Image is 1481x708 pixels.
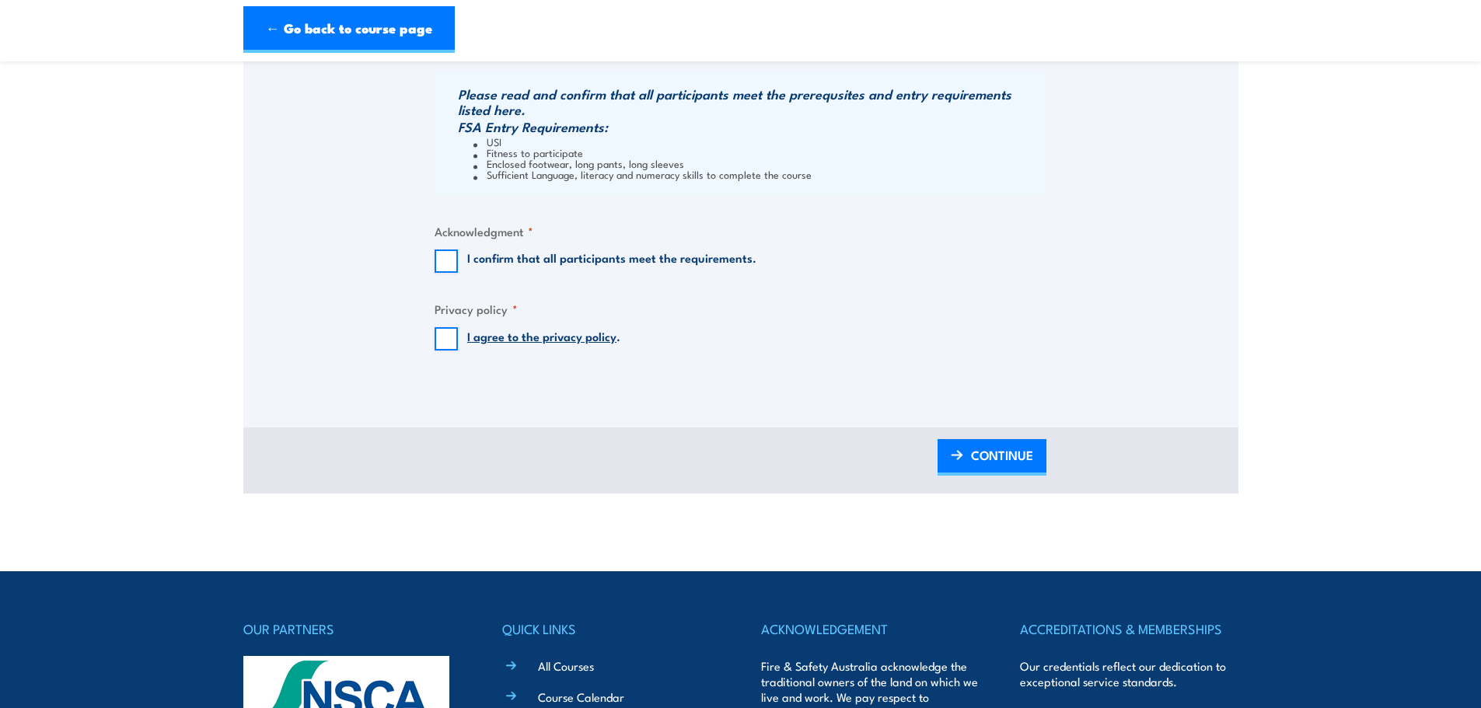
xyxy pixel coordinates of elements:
li: USI [473,136,1043,147]
legend: Acknowledgment [435,222,533,240]
a: ← Go back to course page [243,6,455,53]
li: Fitness to participate [473,147,1043,158]
h4: QUICK LINKS [502,618,720,640]
li: Enclosed footwear, long pants, long sleeves [473,158,1043,169]
h3: Please read and confirm that all participants meet the prerequsites and entry requirements listed... [458,86,1043,117]
h4: ACCREDITATIONS & MEMBERSHIPS [1020,618,1238,640]
a: CONTINUE [938,439,1046,476]
a: All Courses [538,657,594,674]
a: I agree to the privacy policy [467,327,617,344]
a: Course Calendar [538,689,624,705]
h3: FSA Entry Requirements: [458,119,1043,134]
label: I confirm that all participants meet the requirements. [467,249,756,273]
h4: OUR PARTNERS [243,618,461,640]
p: Our credentials reflect our dedication to exceptional service standards. [1020,658,1238,689]
legend: Privacy policy [435,300,518,318]
li: Sufficient Language, literacy and numeracy skills to complete the course [473,169,1043,180]
h4: ACKNOWLEDGEMENT [761,618,979,640]
label: . [467,327,620,351]
span: CONTINUE [971,434,1033,476]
